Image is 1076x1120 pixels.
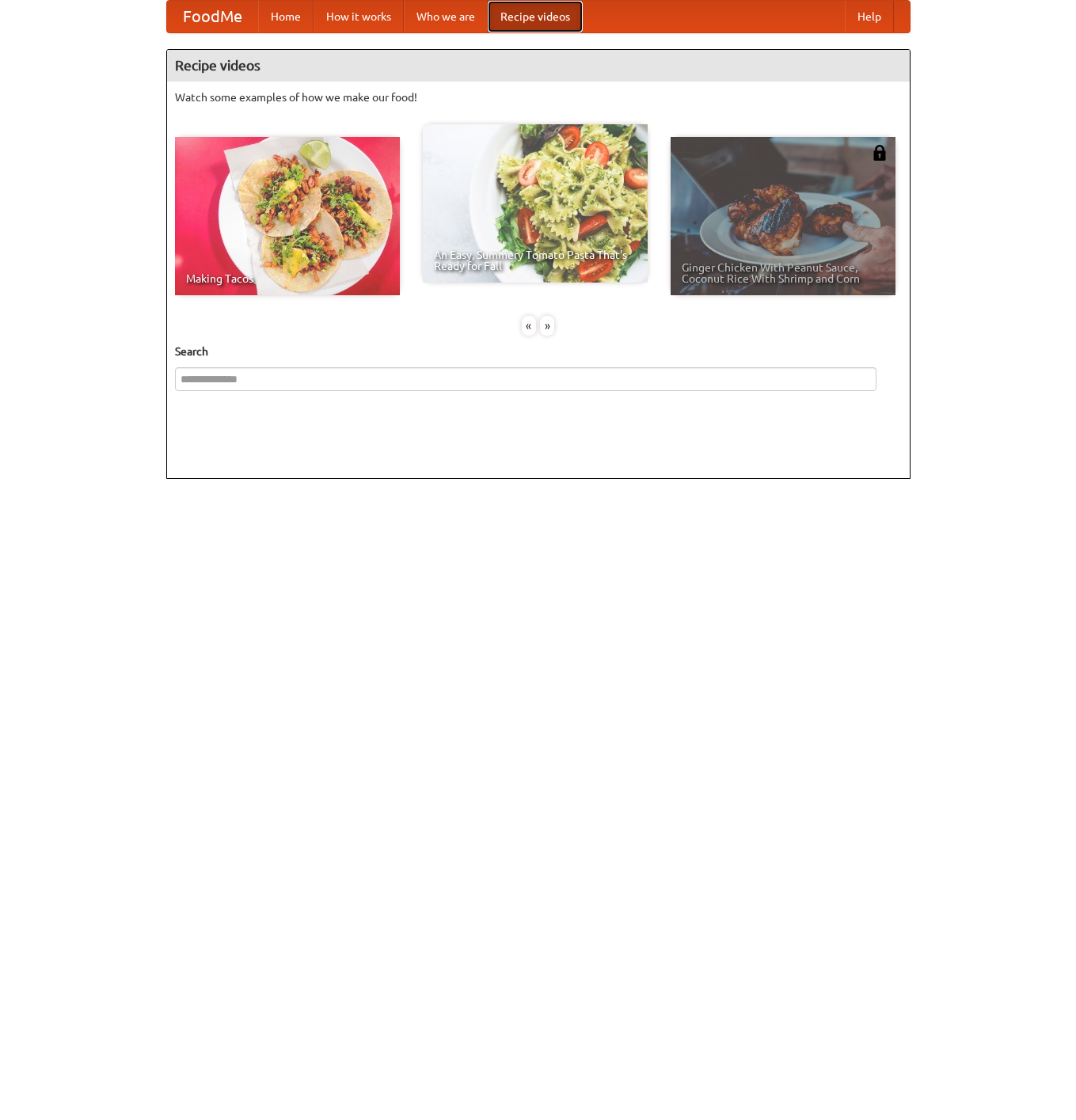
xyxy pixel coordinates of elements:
p: Watch some examples of how we make our food! [175,89,902,105]
img: 483408.png [872,145,888,161]
span: Making Tacos [186,273,389,284]
a: An Easy, Summery Tomato Pasta That's Ready for Fall [423,124,648,283]
a: FoodMe [167,1,258,32]
a: Recipe videos [488,1,583,32]
a: Home [258,1,314,32]
a: Making Tacos [175,137,400,295]
h5: Search [175,344,902,359]
span: An Easy, Summery Tomato Pasta That's Ready for Fall [434,249,637,271]
div: « [522,316,536,336]
h4: Recipe videos [167,50,910,82]
a: Who we are [404,1,488,32]
a: How it works [314,1,404,32]
a: Help [845,1,894,32]
div: » [540,316,554,336]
